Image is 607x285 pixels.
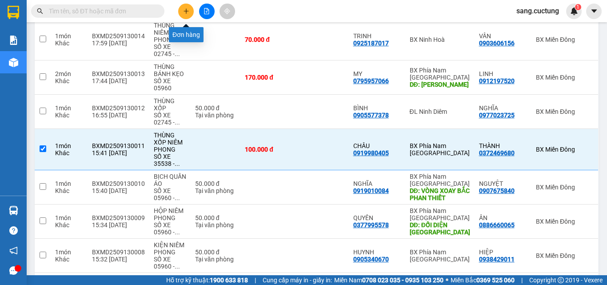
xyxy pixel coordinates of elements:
div: 0903606156 [479,40,515,47]
button: file-add [199,4,215,19]
div: NGUYỆT [479,180,527,187]
div: SỐ XE 05960 - 0976300665 [154,187,186,201]
span: ... [175,263,180,270]
sup: 1 [575,4,581,10]
div: BXMD2509130009 [92,214,145,221]
div: ÂN [479,214,527,221]
strong: 0708 023 035 - 0935 103 250 [362,277,443,284]
div: BX Phía Nam [GEOGRAPHIC_DATA] [410,249,470,263]
span: plus [183,8,189,14]
div: 50.000 đ [195,180,236,187]
span: copyright [558,277,564,283]
span: search [37,8,43,14]
div: Tại văn phòng [195,112,236,119]
div: 1 món [55,214,83,221]
div: Tại văn phòng [195,221,236,229]
div: 0907675840 [479,187,515,194]
span: ... [175,229,180,236]
strong: 1900 633 818 [210,277,248,284]
div: 15:32 [DATE] [92,256,145,263]
div: BX Phía Nam [GEOGRAPHIC_DATA] [410,173,470,187]
div: NGHĨA [353,180,401,187]
div: BXMD2509130013 [92,70,145,77]
li: Cúc Tùng [4,4,129,21]
div: LINH [479,70,527,77]
div: BX Miền Đông [536,146,594,153]
div: SỐ XE 02745 - 0936308309 [154,43,186,57]
div: BXMD2509130012 [92,104,145,112]
div: 50.000 đ [195,104,236,112]
div: Khác [55,149,83,157]
div: SỐ XE 05960 [154,77,186,92]
span: notification [9,246,18,255]
div: 0919010084 [353,187,389,194]
li: VP BX Ninh Hoà [61,38,118,48]
div: BXMD2509130008 [92,249,145,256]
div: 2 món [55,70,83,77]
div: Tại văn phòng [195,256,236,263]
div: SỐ XE 05960 - 0976300665 [154,256,186,270]
span: message [9,266,18,275]
div: 0905340670 [353,256,389,263]
div: 0377995578 [353,221,389,229]
div: SỐ XE 05960 - 0976300665 [154,221,186,236]
img: warehouse-icon [9,206,18,215]
div: Khác [55,40,83,47]
div: 0795957066 [353,77,389,84]
div: BX Miền Đông [536,74,594,81]
div: 1 món [55,249,83,256]
div: Khác [55,256,83,263]
div: MY [353,70,401,77]
div: Khác [55,112,83,119]
span: sang.cuctung [509,5,566,16]
div: HUYNH [353,249,401,256]
div: BX Phía Nam [GEOGRAPHIC_DATA] [410,142,470,157]
div: 0905577378 [353,112,389,119]
div: 170.000 đ [245,74,290,81]
div: Khác [55,77,83,84]
img: solution-icon [9,36,18,45]
div: DĐ: VÒNG XOAY BẮC PHAN THIẾT [410,187,470,201]
div: 0938429011 [479,256,515,263]
div: 16:55 [DATE] [92,112,145,119]
span: | [255,275,256,285]
li: VP BX Miền Đông [4,38,61,48]
div: HIỆP [479,249,527,256]
div: HỘP NIÊM PHONG [154,207,186,221]
span: ... [175,160,180,167]
b: QL1A, TT Ninh Hoà [61,49,110,66]
input: Tìm tên, số ĐT hoặc mã đơn [49,6,154,16]
div: BX Miền Đông [536,184,594,191]
div: 50.000 đ [195,214,236,221]
div: BỊCH QUẦN ÁO [154,173,186,187]
div: BXMD2509130011 [92,142,145,149]
div: VÂN [479,32,527,40]
div: DĐ: CAM RANH [410,81,470,88]
div: 1 món [55,32,83,40]
div: BX Miền Đông [536,108,594,115]
div: 1 món [55,104,83,112]
div: 0919980405 [353,149,389,157]
div: BXMD2509130010 [92,180,145,187]
div: BXMD2509130014 [92,32,145,40]
img: warehouse-icon [9,58,18,67]
div: CHÂU [353,142,401,149]
span: ... [175,194,180,201]
div: Khác [55,187,83,194]
img: icon-new-feature [570,7,578,15]
div: 0977023725 [479,112,515,119]
div: 50.000 đ [195,249,236,256]
div: NGHĨA [479,104,527,112]
div: BX Miền Đông [536,252,594,259]
button: caret-down [586,4,602,19]
span: ... [175,50,180,57]
span: aim [224,8,230,14]
div: SỐ XE 35538 - 0918890605 [154,153,186,167]
div: THÀNH [479,142,527,149]
div: BX Miền Đông [536,218,594,225]
div: BÌNH [353,104,401,112]
div: DĐ: ĐỐI DIỆN CHỢ CAM ĐỨC [410,221,470,236]
div: QUYÊN [353,214,401,221]
div: 70.000 đ [245,36,290,43]
div: KIỆN NIÊM PHONG [154,241,186,256]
